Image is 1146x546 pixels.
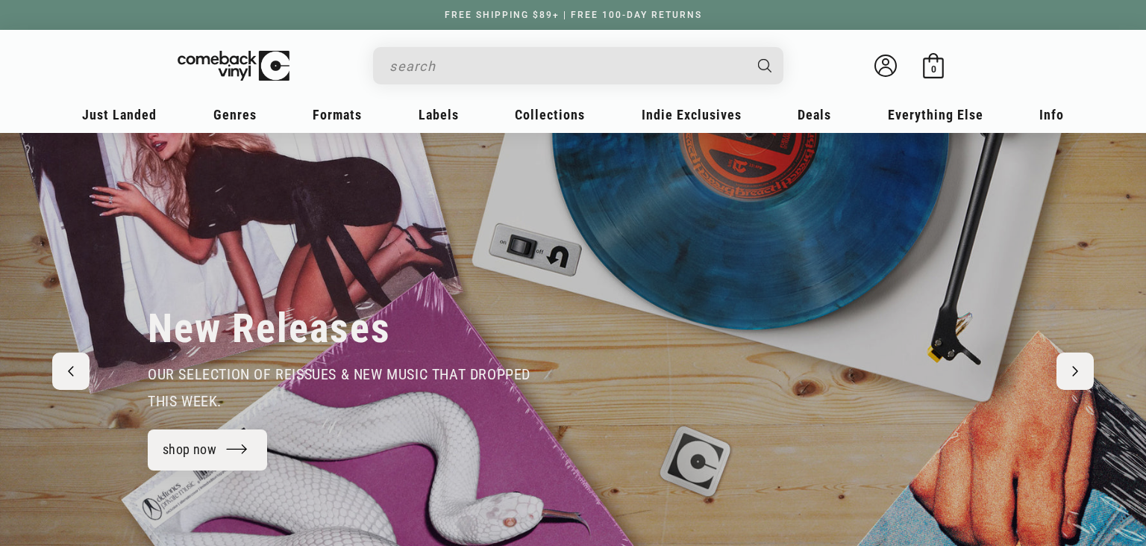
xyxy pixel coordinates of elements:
span: Everything Else [888,107,983,122]
a: shop now [148,429,267,471]
input: search [389,51,743,81]
h2: New Releases [148,304,391,353]
span: Indie Exclusives [642,107,742,122]
button: Search [745,47,786,84]
span: Deals [798,107,831,122]
button: Next slide [1056,353,1094,390]
span: 0 [931,63,936,75]
div: Search [373,47,783,84]
span: Collections [515,107,585,122]
span: Formats [313,107,362,122]
span: Info [1039,107,1064,122]
a: FREE SHIPPING $89+ | FREE 100-DAY RETURNS [430,10,717,20]
button: Previous slide [52,353,90,390]
span: our selection of reissues & new music that dropped this week. [148,365,530,410]
span: Labels [419,107,459,122]
span: Just Landed [82,107,157,122]
span: Genres [213,107,257,122]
